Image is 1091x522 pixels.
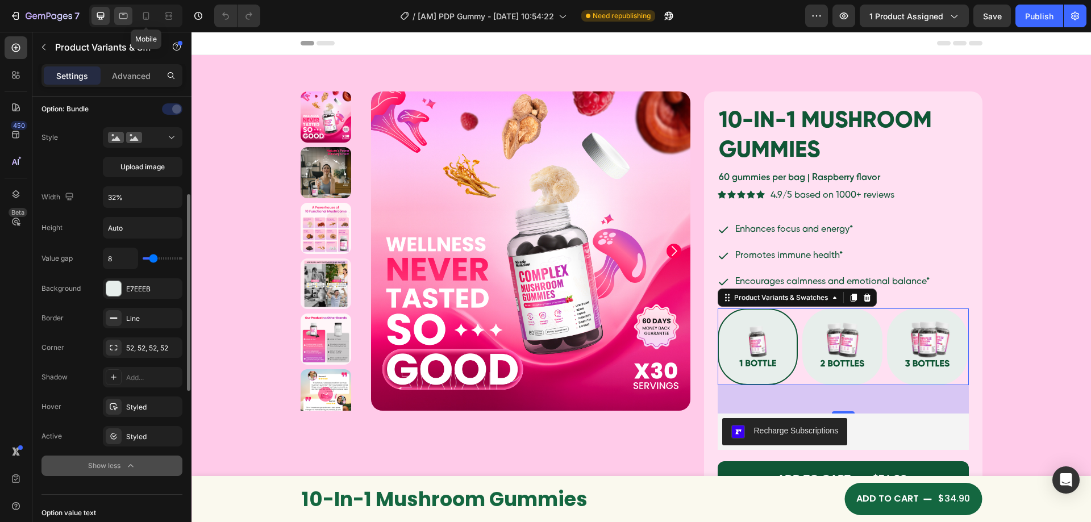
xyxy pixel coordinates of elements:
[41,402,61,412] div: Hover
[413,10,415,22] span: /
[5,5,85,27] button: 7
[531,386,656,414] button: Recharge Subscriptions
[41,104,89,114] div: Option: Bundle
[41,343,64,353] div: Corner
[563,393,647,405] div: Recharge Subscriptions
[127,355,141,370] button: Carousel Next Arrow
[9,208,27,217] div: Beta
[103,187,182,207] input: Auto
[41,190,76,205] div: Width
[869,10,943,22] span: 1 product assigned
[191,32,1091,522] iframe: To enrich screen reader interactions, please activate Accessibility in Grammarly extension settings
[527,141,689,151] span: 60 gummies per bag | Raspberry flavor
[1025,10,1053,22] div: Publish
[973,5,1011,27] button: Save
[41,508,96,518] div: Option value text
[103,157,182,177] button: Upload image
[41,313,64,323] div: Border
[544,245,738,254] span: Encourages calmness and emotional balance*
[112,70,151,82] p: Advanced
[126,314,180,324] div: Line
[56,70,88,82] p: Settings
[55,40,152,54] p: Product Variants & Swatches
[1052,466,1080,494] div: Open Intercom Messenger
[579,156,703,172] p: 4.9/5 based on 1000+ reviews
[544,219,651,228] span: Promotes immune health*
[526,73,777,135] h1: 10-in-1 Mushroom Gummies
[11,121,27,130] div: 450
[126,432,180,442] div: Styled
[103,248,138,269] input: Auto
[665,459,727,475] div: ADD TO CART
[41,372,68,382] div: Shadow
[41,253,73,264] div: Value gap
[653,451,791,483] button: ADD TO CART&nbsp;
[126,373,180,383] div: Add...
[126,284,180,294] div: E7EEEB
[214,5,260,27] div: Undo/Redo
[418,10,554,22] span: [AM] PDP Gummy - [DATE] 10:54:22
[680,439,717,458] div: $34.90
[475,212,490,227] button: Carousel Next Arrow
[544,193,661,202] span: Enhances focus and energy*
[983,11,1002,21] span: Save
[593,11,651,21] span: Need republishing
[103,218,182,238] input: Auto
[1015,5,1063,27] button: Publish
[41,223,63,233] div: Height
[126,402,180,412] div: Styled
[586,440,659,457] div: ADD TO CART
[109,453,397,482] h2: 10-in-1 mushroom gummies
[526,429,777,466] button: ADD TO CART
[540,261,639,271] div: Product Variants & Swatches
[74,9,80,23] p: 7
[126,343,180,353] div: 52, 52, 52, 52
[41,132,58,143] div: Style
[746,458,780,477] div: $34.90
[41,456,182,476] button: Show less
[860,5,969,27] button: 1 product assigned
[88,460,136,471] div: Show less
[41,283,81,294] div: Background
[120,162,165,172] span: Upload image
[41,431,62,441] div: Active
